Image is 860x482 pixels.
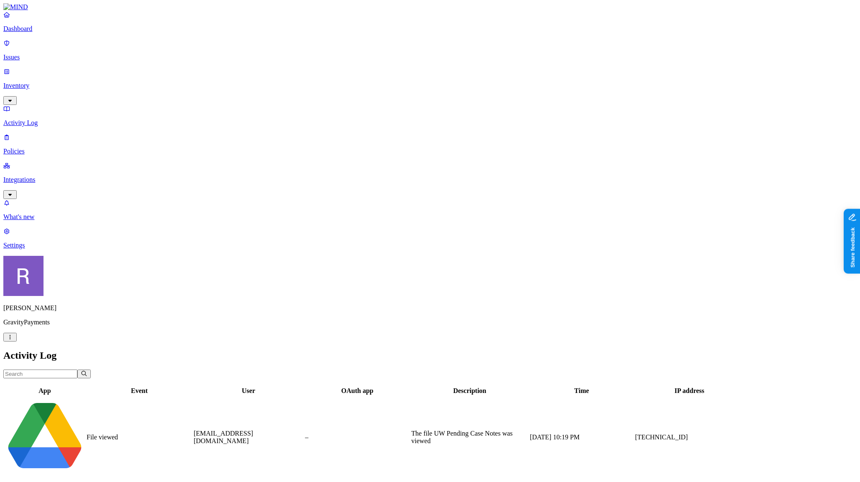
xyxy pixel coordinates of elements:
a: Issues [3,39,857,61]
img: google-drive [5,396,85,477]
h2: Activity Log [3,350,857,361]
a: Dashboard [3,11,857,33]
div: OAuth app [305,387,410,395]
span: [DATE] 10:19 PM [530,434,580,441]
div: The file UW Pending Case Notes was viewed [411,430,528,445]
div: IP address [635,387,744,395]
p: Policies [3,148,857,155]
p: Integrations [3,176,857,184]
a: What's new [3,199,857,221]
img: MIND [3,3,28,11]
div: File viewed [87,434,192,441]
p: Activity Log [3,119,857,127]
div: App [5,387,85,395]
p: [PERSON_NAME] [3,304,857,312]
a: Activity Log [3,105,857,127]
span: – [305,434,308,441]
p: GravityPayments [3,319,857,326]
div: Description [411,387,528,395]
input: Search [3,370,77,378]
div: Event [87,387,192,395]
p: Inventory [3,82,857,89]
p: What's new [3,213,857,221]
a: Integrations [3,162,857,198]
p: Dashboard [3,25,857,33]
p: Settings [3,242,857,249]
span: [EMAIL_ADDRESS][DOMAIN_NAME] [194,430,253,444]
p: Issues [3,54,857,61]
div: Time [530,387,634,395]
div: User [194,387,303,395]
a: Settings [3,227,857,249]
div: [TECHNICAL_ID] [635,434,744,441]
a: Policies [3,133,857,155]
a: MIND [3,3,857,11]
a: Inventory [3,68,857,104]
img: Rich Thompson [3,256,44,296]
